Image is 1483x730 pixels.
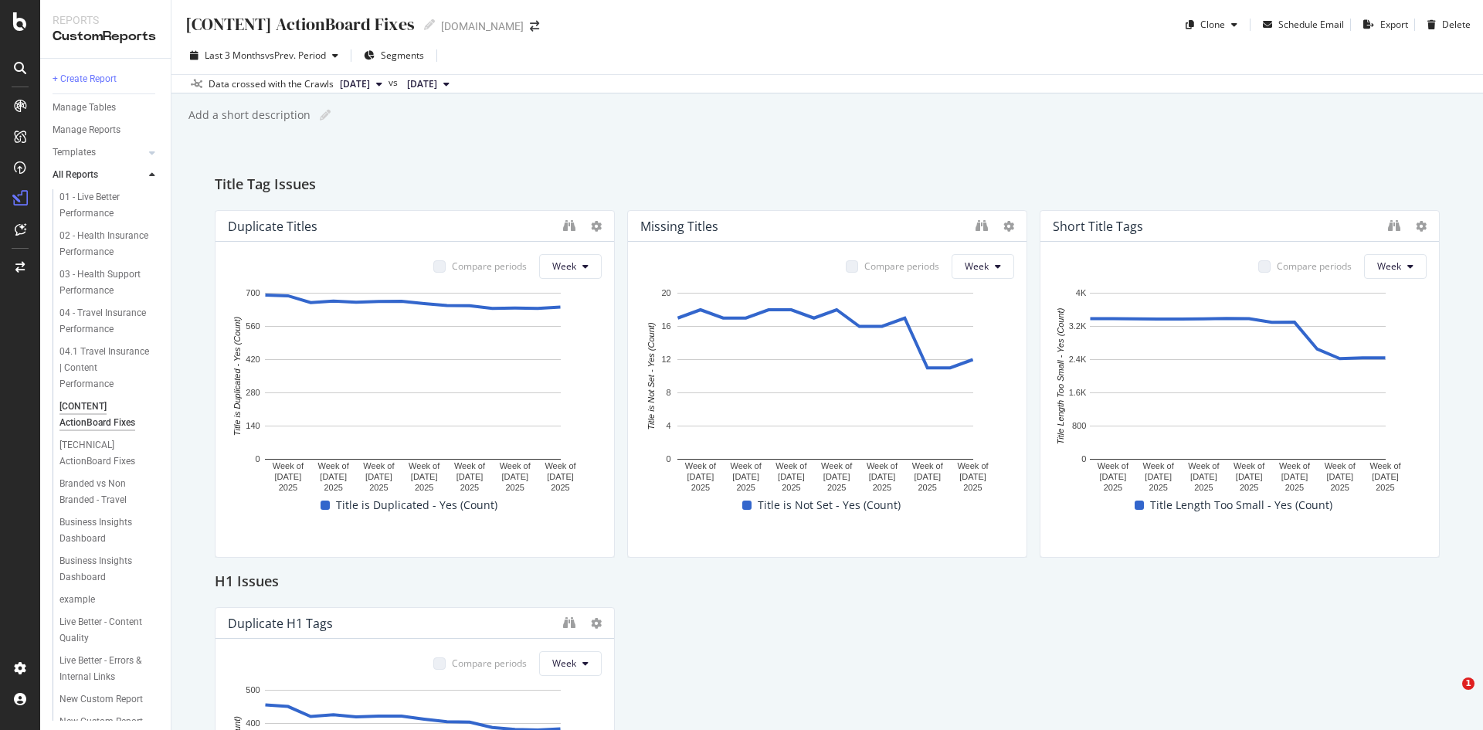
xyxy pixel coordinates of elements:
[59,691,160,708] a: New Custom Report
[959,472,986,481] text: [DATE]
[952,254,1014,279] button: Week
[912,461,944,470] text: Week of
[59,514,160,547] a: Business Insights Dashboard
[1376,483,1394,492] text: 2025
[1462,677,1475,690] span: 1
[215,173,316,198] h2: Title Tag Issues
[59,437,149,470] div: [TECHNICAL] ActionBoard Fixes
[1190,472,1217,481] text: [DATE]
[246,288,260,297] text: 700
[640,285,1010,494] svg: A chart.
[775,461,807,470] text: Week of
[1098,461,1129,470] text: Week of
[1100,472,1127,481] text: [DATE]
[563,616,575,629] div: binoculars
[318,461,350,470] text: Week of
[1421,12,1471,37] button: Delete
[547,472,574,481] text: [DATE]
[228,285,598,494] svg: A chart.
[215,210,615,558] div: Duplicate TitlesCompare periodsWeekA chart.Title is Duplicated - Yes (Count)
[53,144,144,161] a: Templates
[246,421,260,430] text: 140
[552,657,576,670] span: Week
[320,472,347,481] text: [DATE]
[1430,677,1468,715] iframe: Intercom live chat
[661,321,670,331] text: 16
[1240,483,1258,492] text: 2025
[545,461,576,470] text: Week of
[59,614,148,647] div: Live Better - Content Quality
[782,483,800,492] text: 2025
[1145,472,1172,481] text: [DATE]
[209,77,334,91] div: Data crossed with the Crawls
[1069,388,1087,397] text: 1.6K
[53,71,160,87] a: + Create Report
[1236,472,1263,481] text: [DATE]
[1330,483,1349,492] text: 2025
[59,437,160,470] a: [TECHNICAL] ActionBoard Fixes
[53,122,160,138] a: Manage Reports
[59,344,152,392] div: 04.1 Travel Insurance | Content Performance
[1179,12,1244,37] button: Clone
[1357,12,1408,37] button: Export
[59,592,95,608] div: example
[530,21,539,32] div: arrow-right-arrow-left
[53,122,120,138] div: Manage Reports
[1388,219,1400,232] div: binoculars
[407,77,437,91] span: 2025 Jun. 15th
[1069,355,1087,364] text: 2.4K
[914,472,941,481] text: [DATE]
[336,496,497,514] span: Title is Duplicated - Yes (Count)
[265,49,326,62] span: vs Prev. Period
[732,472,759,481] text: [DATE]
[460,483,479,492] text: 2025
[59,653,160,685] a: Live Better - Errors & Internal Links
[452,260,527,273] div: Compare periods
[1040,210,1440,558] div: Short Title TagsCompare periodsWeekA chart.Title Length Too Small - Yes (Count)
[215,570,1440,595] div: H1 Issues
[424,19,435,30] i: Edit report name
[358,43,430,68] button: Segments
[646,322,656,430] text: Title is Not Set - Yes (Count)
[667,388,671,397] text: 8
[821,461,853,470] text: Week of
[1143,461,1175,470] text: Week of
[59,476,160,508] a: Branded vs Non Branded - Travel
[415,483,433,492] text: 2025
[246,718,260,728] text: 400
[965,260,989,273] span: Week
[324,483,342,492] text: 2025
[59,399,160,431] a: [CONTENT] ActionBoard Fixes
[1056,307,1065,444] text: Title Length Too Small - Yes (Count)
[59,228,151,260] div: 02 - Health Insurance Performance
[59,228,160,260] a: 02 - Health Insurance Performance
[731,461,762,470] text: Week of
[691,483,710,492] text: 2025
[363,461,395,470] text: Week of
[184,12,415,36] div: [CONTENT] ActionBoard Fixes
[53,167,98,183] div: All Reports
[661,288,670,297] text: 20
[365,472,392,481] text: [DATE]
[1053,285,1423,494] svg: A chart.
[340,77,370,91] span: 2025 Sep. 28th
[452,657,527,670] div: Compare periods
[320,110,331,121] i: Edit report name
[53,100,160,116] a: Manage Tables
[59,691,143,708] div: New Custom Report
[539,254,602,279] button: Week
[59,305,150,338] div: 04 - Travel Insurance Performance
[59,344,160,392] a: 04.1 Travel Insurance | Content Performance
[1069,321,1087,331] text: 3.2K
[53,71,117,87] div: + Create Report
[976,219,988,232] div: binoculars
[59,267,150,299] div: 03 - Health Support Performance
[551,483,569,492] text: 2025
[409,461,440,470] text: Week of
[1326,472,1353,481] text: [DATE]
[1072,421,1086,430] text: 800
[369,483,388,492] text: 2025
[59,714,160,730] a: New Custom Report
[869,472,896,481] text: [DATE]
